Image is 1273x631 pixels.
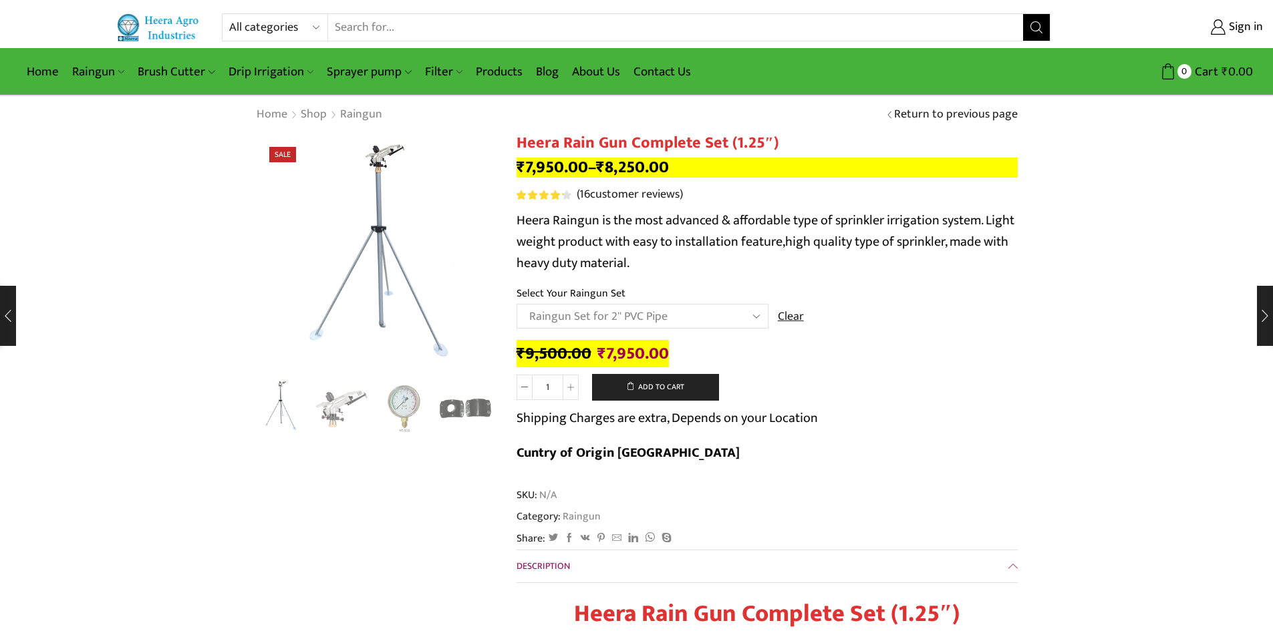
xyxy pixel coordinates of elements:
a: Clear options [778,308,804,326]
img: Heera Rain Gun 1.25" [314,381,370,436]
span: 16 [517,190,573,200]
span: Share: [517,531,545,546]
li: 2 / 5 [314,381,370,434]
a: Raingun [561,507,601,525]
div: Rated 4.38 out of 5 [517,190,571,200]
a: Raingun [65,56,131,87]
span: 16 [579,184,590,204]
p: – [517,158,1018,178]
bdi: 7,950.00 [597,340,669,367]
span: ₹ [597,340,606,367]
bdi: 8,250.00 [596,154,669,181]
a: Blog [529,56,565,87]
div: 1 / 5 [256,134,497,374]
a: Return to previous page [894,106,1018,124]
a: Shop [300,106,327,124]
label: Select Your Raingun Set [517,286,625,301]
span: 0 [1177,64,1191,78]
li: 1 / 5 [253,381,308,434]
a: Home [256,106,288,124]
a: Home [20,56,65,87]
bdi: 9,500.00 [517,340,591,367]
a: 0 Cart ₹0.00 [1064,59,1253,84]
span: Sign in [1226,19,1263,36]
li: 3 / 5 [376,381,432,434]
span: Description [517,558,570,574]
h1: Heera Rain Gun Complete Set (1.25″) [517,134,1018,153]
span: ₹ [517,340,525,367]
span: SKU: [517,487,1018,503]
a: Brush Cutter [131,56,221,87]
p: Shipping Charges are extra, Depends on your Location [517,407,818,429]
a: (16customer reviews) [577,186,683,204]
a: Drip Irrigation [222,56,320,87]
span: Rated out of 5 based on customer ratings [517,190,564,200]
b: Cuntry of Origin [GEOGRAPHIC_DATA] [517,441,740,464]
img: Raingun Service Saddle [438,381,493,436]
bdi: 0.00 [1222,61,1253,82]
span: Sale [269,147,296,162]
li: 4 / 5 [438,381,493,434]
span: Cart [1191,63,1218,81]
button: Add to cart [592,374,719,401]
a: About Us [565,56,627,87]
span: Category: [517,509,601,524]
a: Sign in [1071,15,1263,39]
button: Search button [1023,14,1050,41]
a: Description [517,550,1018,582]
span: N/A [537,487,557,503]
bdi: 7,950.00 [517,154,588,181]
input: Search for... [328,14,1024,41]
img: Raingun Pressure Meter [376,381,432,436]
a: Heera Rain Gun 1.25″ [314,381,370,436]
a: Raingun [339,106,383,124]
a: Filter [418,56,469,87]
span: ₹ [596,154,605,181]
nav: Breadcrumb [256,106,383,124]
span: ₹ [1222,61,1228,82]
p: Heera Raingun is the most advanced & affordable type of sprinkler irrigation system. Light weight... [517,210,1018,274]
a: Sprayer pump [320,56,418,87]
input: Product quantity [533,375,563,400]
img: Heera Rain Gun Complete Set [253,379,308,434]
a: Products [469,56,529,87]
span: ₹ [517,154,525,181]
a: Contact Us [627,56,698,87]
